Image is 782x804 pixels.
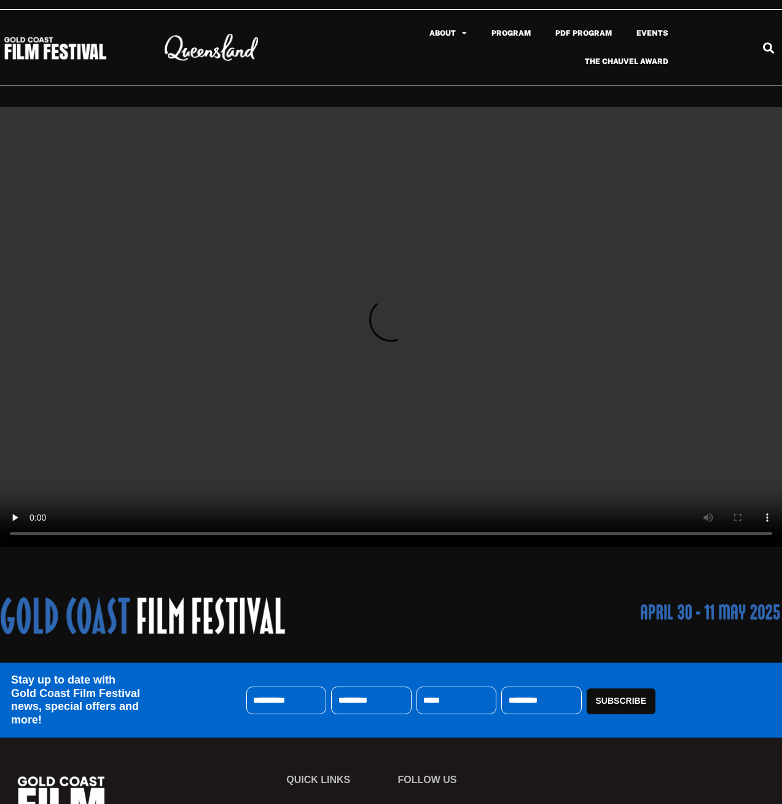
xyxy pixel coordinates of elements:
[397,775,496,785] p: FOLLOW US
[11,674,140,727] h4: Stay up to date with Gold Coast Film Festival news, special offers and more!
[286,775,385,785] p: Quick links
[543,19,624,47] a: PDF Program
[587,688,655,714] button: Subscribe
[596,696,646,705] span: Subscribe
[246,687,667,721] form: Subscription Form
[348,19,681,76] nav: Menu
[573,47,681,76] a: The Chauvel Award
[759,38,779,58] div: Search
[417,19,479,47] a: About
[479,19,543,47] a: Program
[624,19,681,47] a: Events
